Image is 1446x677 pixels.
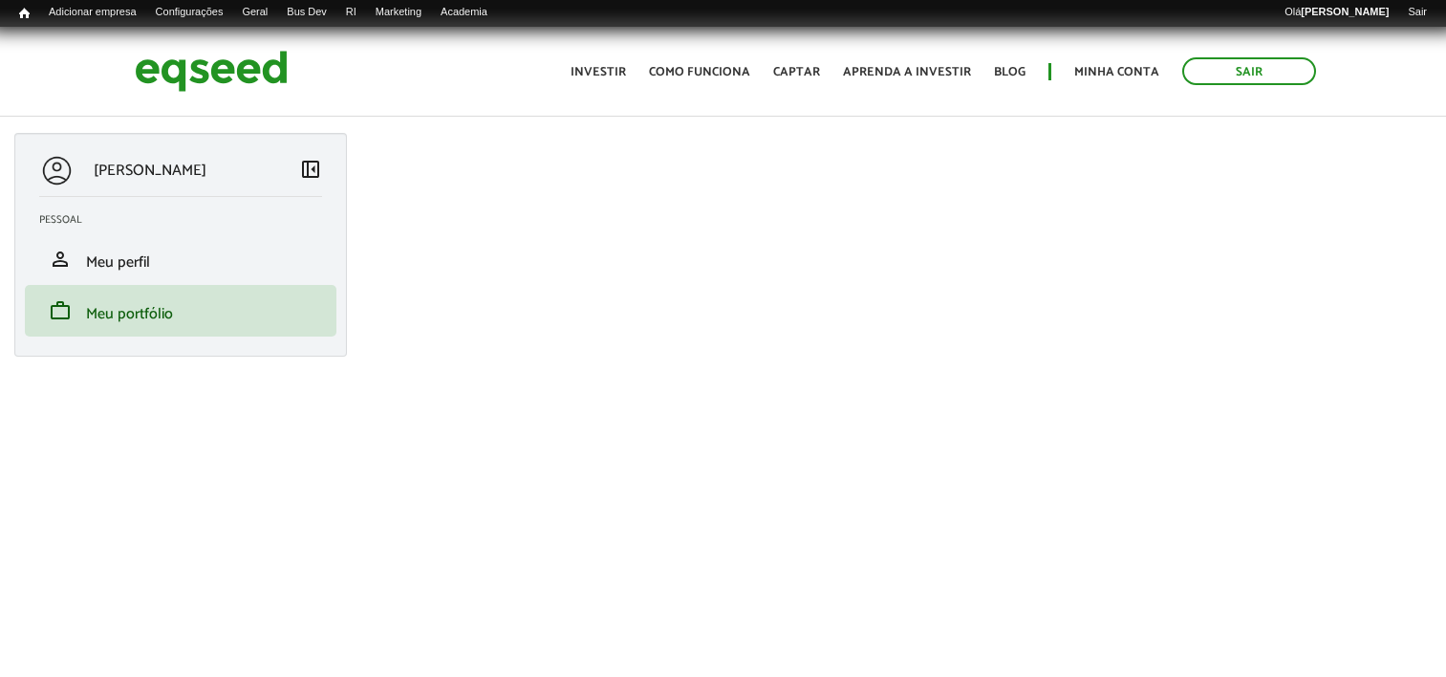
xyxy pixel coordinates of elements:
a: Investir [571,66,626,78]
span: work [49,299,72,322]
img: EqSeed [135,46,288,97]
span: left_panel_close [299,158,322,181]
a: Minha conta [1074,66,1159,78]
a: Início [10,5,39,23]
a: RI [336,5,366,20]
a: Marketing [366,5,431,20]
a: Configurações [146,5,233,20]
li: Meu portfólio [25,285,336,337]
p: [PERSON_NAME] [94,162,206,180]
a: workMeu portfólio [39,299,322,322]
span: Meu perfil [86,250,150,275]
span: person [49,248,72,271]
a: Academia [431,5,497,20]
a: Geral [232,5,277,20]
strong: [PERSON_NAME] [1301,6,1389,17]
a: personMeu perfil [39,248,322,271]
a: Como funciona [649,66,750,78]
a: Adicionar empresa [39,5,146,20]
h2: Pessoal [39,214,336,226]
a: Sair [1398,5,1436,20]
a: Aprenda a investir [843,66,971,78]
span: Meu portfólio [86,301,173,327]
a: Olá[PERSON_NAME] [1275,5,1398,20]
a: Sair [1182,57,1316,85]
a: Captar [773,66,820,78]
span: Início [19,7,30,20]
li: Meu perfil [25,233,336,285]
a: Colapsar menu [299,158,322,185]
a: Blog [994,66,1025,78]
a: Bus Dev [277,5,336,20]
